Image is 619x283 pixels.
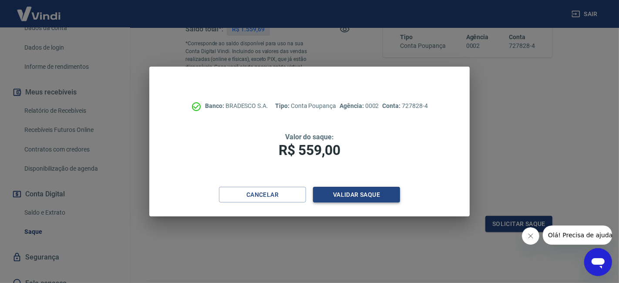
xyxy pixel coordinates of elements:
span: Olá! Precisa de ajuda? [5,6,73,13]
p: 727828-4 [383,101,428,111]
span: Banco: [205,102,225,109]
p: BRADESCO S.A. [205,101,268,111]
iframe: Mensagem da empresa [543,226,612,245]
span: Conta: [383,102,402,109]
iframe: Fechar mensagem [522,227,539,245]
p: Conta Poupança [275,101,336,111]
span: Agência: [340,102,365,109]
button: Validar saque [313,187,400,203]
span: Tipo: [275,102,291,109]
span: R$ 559,00 [279,142,340,158]
p: 0002 [340,101,379,111]
span: Valor do saque: [285,133,334,141]
button: Cancelar [219,187,306,203]
iframe: Botão para abrir a janela de mensagens [584,248,612,276]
